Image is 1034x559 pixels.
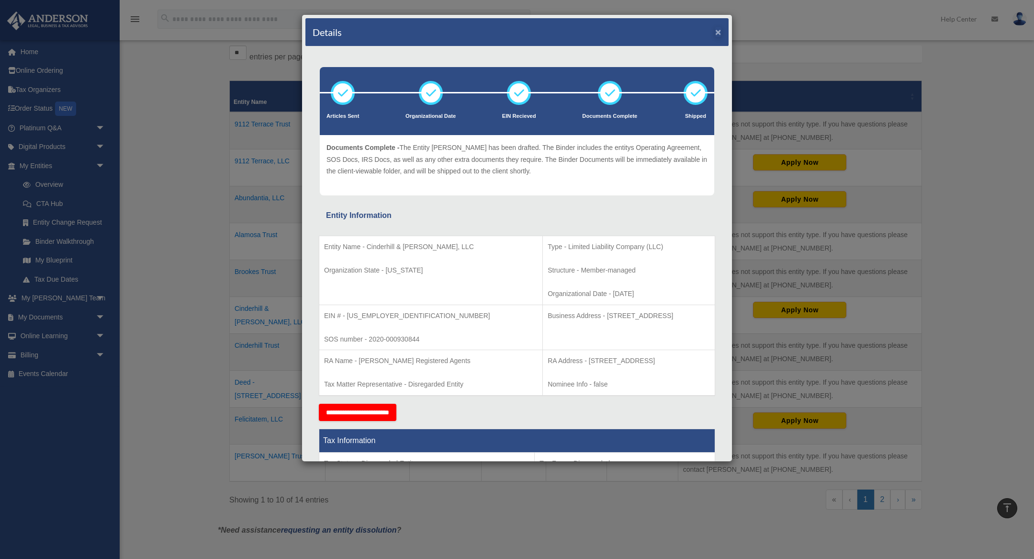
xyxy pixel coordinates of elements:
h4: Details [313,25,342,39]
p: Articles Sent [326,112,359,121]
p: Structure - Member-managed [548,264,710,276]
p: Entity Name - Cinderhill & [PERSON_NAME], LLC [324,241,538,253]
p: RA Name - [PERSON_NAME] Registered Agents [324,355,538,367]
p: Organizational Date - [DATE] [548,288,710,300]
button: × [715,27,721,37]
td: Tax Period Type - Calendar Year [319,452,535,523]
p: Tax Form - Disregarded [539,457,710,469]
p: SOS number - 2020-000930844 [324,333,538,345]
span: Documents Complete - [326,144,399,151]
p: Tax Status - Disregarded Entity [324,457,529,469]
p: Shipped [684,112,708,121]
p: Organizational Date [405,112,456,121]
p: The Entity [PERSON_NAME] has been drafted. The Binder includes the entitys Operating Agreement, S... [326,142,708,177]
p: Documents Complete [582,112,637,121]
div: Entity Information [326,209,708,222]
th: Tax Information [319,429,715,452]
p: RA Address - [STREET_ADDRESS] [548,355,710,367]
p: Organization State - [US_STATE] [324,264,538,276]
p: EIN Recieved [502,112,536,121]
p: Tax Matter Representative - Disregarded Entity [324,378,538,390]
p: Type - Limited Liability Company (LLC) [548,241,710,253]
p: EIN # - [US_EMPLOYER_IDENTIFICATION_NUMBER] [324,310,538,322]
p: Nominee Info - false [548,378,710,390]
p: Business Address - [STREET_ADDRESS] [548,310,710,322]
